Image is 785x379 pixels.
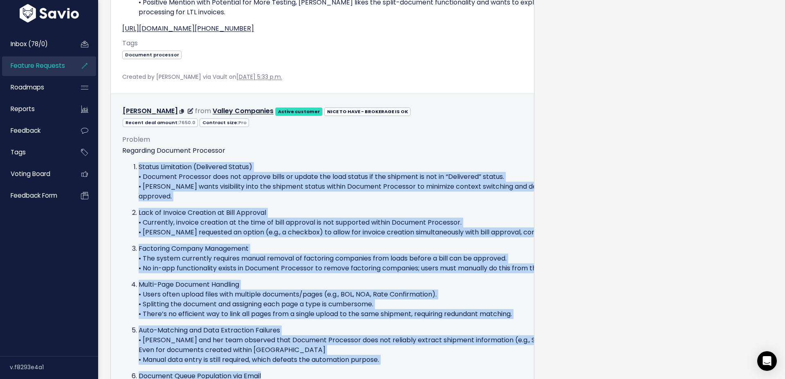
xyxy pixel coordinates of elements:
[139,280,641,319] p: Multi-Page Document Handling • Users often upload files with multiple documents/pages (e.g., BOL,...
[11,61,65,70] span: Feature Requests
[278,108,320,115] strong: Active customer
[11,148,26,156] span: Tags
[10,357,98,378] div: v.f8293e4a1
[122,38,138,48] span: Tags
[2,121,68,140] a: Feedback
[11,169,50,178] span: Voting Board
[757,351,777,371] div: Open Intercom Messenger
[327,108,408,115] strong: NICE TO HAVE - BROKERAGE IS OK
[123,106,178,116] a: [PERSON_NAME]
[179,119,195,126] span: 7650.0
[122,51,182,59] span: Document processor
[195,106,211,116] span: from
[236,73,282,81] a: [DATE] 5:33 p.m.
[139,325,641,365] p: Auto-Matching and Data Extraction Failures • [PERSON_NAME] and her team observed that Document Pr...
[122,135,150,144] span: Problem
[2,100,68,118] a: Reports
[122,73,282,81] span: Created by [PERSON_NAME] via Vault on
[238,119,247,126] span: Pro
[11,105,35,113] span: Reports
[213,106,274,116] a: Valley Companies
[2,143,68,162] a: Tags
[139,244,641,273] p: Factoring Company Management • The system currently requires manual removal of factoring companie...
[11,191,57,200] span: Feedback form
[122,24,254,33] a: [URL][DOMAIN_NAME][PHONE_NUMBER]
[11,126,40,135] span: Feedback
[200,118,249,127] span: Contract size:
[2,56,68,75] a: Feature Requests
[139,208,641,237] p: Lack of Invoice Creation at Bill Approval • Currently, invoice creation at the time of bill appro...
[139,162,641,201] p: Status Limitation (Delivered Status) • Document Processor does not approve bills or update the lo...
[2,78,68,97] a: Roadmaps
[11,40,48,48] span: Inbox (78/0)
[18,4,81,22] img: logo-white.9d6f32f41409.svg
[2,165,68,183] a: Voting Board
[123,118,198,127] span: Recent deal amount:
[2,186,68,205] a: Feedback form
[11,83,44,91] span: Roadmaps
[2,35,68,54] a: Inbox (78/0)
[122,50,182,58] a: Document processor
[122,146,641,156] p: Regarding Document Processor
